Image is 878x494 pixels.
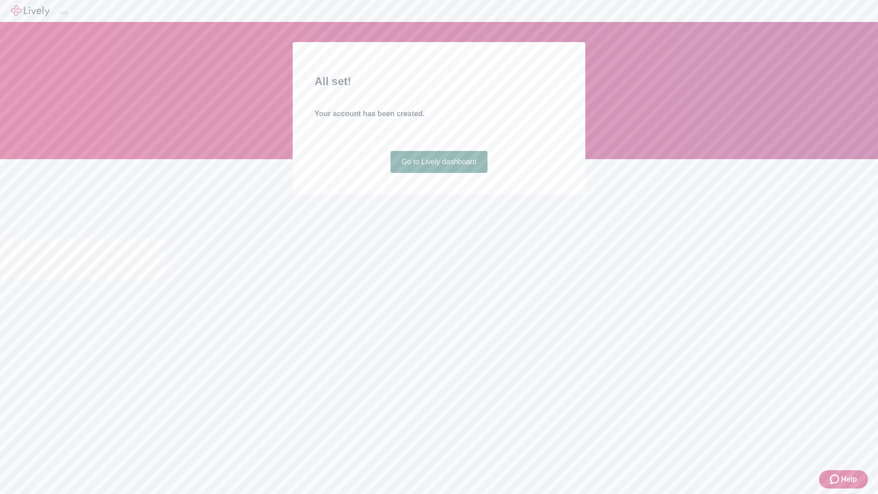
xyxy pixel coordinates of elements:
[315,108,563,119] h4: Your account has been created.
[60,11,68,14] button: Log out
[11,5,49,16] img: Lively
[830,474,841,485] svg: Zendesk support icon
[819,470,868,489] button: Zendesk support iconHelp
[841,474,857,485] span: Help
[391,151,488,173] a: Go to Lively dashboard
[315,73,563,90] h2: All set!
